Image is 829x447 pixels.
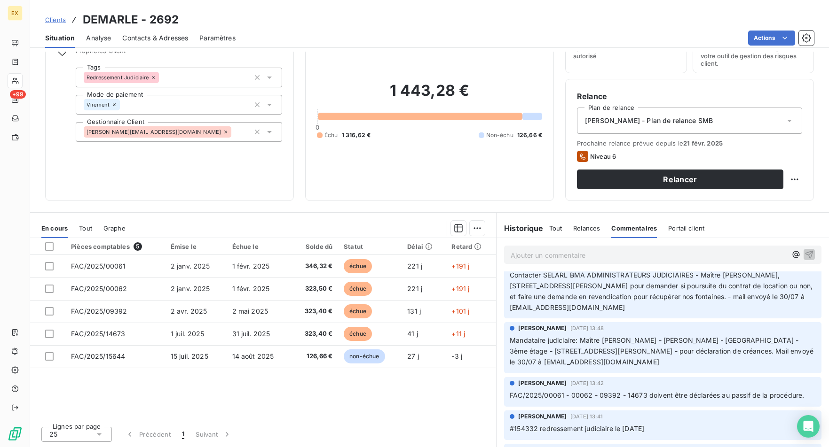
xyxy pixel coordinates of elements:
[518,412,567,421] span: [PERSON_NAME]
[87,102,110,108] span: Virement
[296,307,332,316] span: 323,40 €
[510,391,804,399] span: FAC/2025/00061 - 00062 - 09392 - 14673 doivent être déclarées au passif de la procédure.
[407,243,440,250] div: Délai
[232,352,274,360] span: 14 août 2025
[45,16,66,23] span: Clients
[748,31,795,46] button: Actions
[176,424,190,444] button: 1
[518,324,567,332] span: [PERSON_NAME]
[296,329,332,339] span: 323,40 €
[159,73,166,82] input: Ajouter une valeur
[171,330,205,338] span: 1 juil. 2025
[407,262,422,270] span: 221 j
[232,330,270,338] span: 31 juil. 2025
[49,430,57,439] span: 25
[573,224,600,232] span: Relances
[344,327,372,341] span: échue
[683,139,723,147] span: 21 févr. 2025
[171,262,210,270] span: 2 janv. 2025
[232,307,268,315] span: 2 mai 2025
[510,424,644,432] span: #154332 redressement judiciaire le [DATE]
[10,90,26,99] span: +99
[577,91,802,102] h6: Relance
[8,426,23,441] img: Logo LeanPay
[451,330,465,338] span: +11 j
[497,223,544,234] h6: Historique
[190,424,237,444] button: Suivant
[71,352,125,360] span: FAC/2025/15644
[407,307,421,315] span: 131 j
[344,259,372,273] span: échue
[296,262,332,271] span: 346,32 €
[510,271,814,311] span: Contacter SELARL BMA ADMINISTRATEURS JUDICIAIRES - Maître [PERSON_NAME], [STREET_ADDRESS][PERSON_...
[451,307,469,315] span: +101 j
[8,92,22,107] a: +99
[103,224,126,232] span: Graphe
[296,352,332,361] span: 126,66 €
[232,262,270,270] span: 1 févr. 2025
[134,242,142,251] span: 5
[611,224,657,232] span: Commentaires
[87,75,149,80] span: Redressement Judiciaire
[518,379,567,387] span: [PERSON_NAME]
[122,33,188,43] span: Contacts & Adresses
[71,262,126,270] span: FAC/2025/00061
[570,325,604,331] span: [DATE] 13:48
[549,224,562,232] span: Tout
[231,128,239,136] input: Ajouter une valeur
[76,47,282,60] span: Propriétés Client
[451,243,490,250] div: Retard
[344,349,385,363] span: non-échue
[317,81,542,109] h2: 1 443,28 €
[585,116,713,125] span: [PERSON_NAME] - Plan de relance SMB
[171,307,207,315] span: 2 avr. 2025
[83,11,179,28] h3: DEMARLE - 2692
[71,285,127,293] span: FAC/2025/00062
[71,307,127,315] span: FAC/2025/09392
[668,224,704,232] span: Portail client
[45,33,75,43] span: Situation
[87,129,221,135] span: [PERSON_NAME][EMAIL_ADDRESS][DOMAIN_NAME]
[570,380,604,386] span: [DATE] 13:42
[296,284,332,293] span: 323,50 €
[797,415,820,438] div: Open Intercom Messenger
[120,100,127,109] input: Ajouter une valeur
[71,242,159,251] div: Pièces comptables
[344,243,396,250] div: Statut
[41,224,68,232] span: En cours
[324,131,338,139] span: Échu
[316,123,319,131] span: 0
[296,243,332,250] div: Solde dû
[577,170,783,189] button: Relancer
[119,424,176,444] button: Précédent
[701,45,806,67] span: Surveiller ce client en intégrant votre outil de gestion des risques client.
[232,285,270,293] span: 1 févr. 2025
[577,139,802,147] span: Prochaine relance prévue depuis le
[182,430,184,439] span: 1
[86,33,111,43] span: Analyse
[570,414,603,419] span: [DATE] 13:41
[344,282,372,296] span: échue
[451,352,462,360] span: -3 j
[171,352,208,360] span: 15 juil. 2025
[232,243,285,250] div: Échue le
[486,131,513,139] span: Non-échu
[342,131,371,139] span: 1 316,62 €
[45,15,66,24] a: Clients
[573,45,679,60] span: Ajouter une limite d’encours autorisé
[590,153,616,160] span: Niveau 6
[451,285,469,293] span: +191 j
[517,131,542,139] span: 126,66 €
[71,330,125,338] span: FAC/2025/14673
[451,262,469,270] span: +191 j
[407,352,419,360] span: 27 j
[407,330,418,338] span: 41 j
[344,304,372,318] span: échue
[171,243,221,250] div: Émise le
[8,6,23,21] div: EX
[171,285,210,293] span: 2 janv. 2025
[510,336,815,366] span: Mandataire judiciaire: Maître [PERSON_NAME] - [PERSON_NAME] - [GEOGRAPHIC_DATA] - 3ème étage - [S...
[199,33,236,43] span: Paramètres
[407,285,422,293] span: 221 j
[79,224,92,232] span: Tout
